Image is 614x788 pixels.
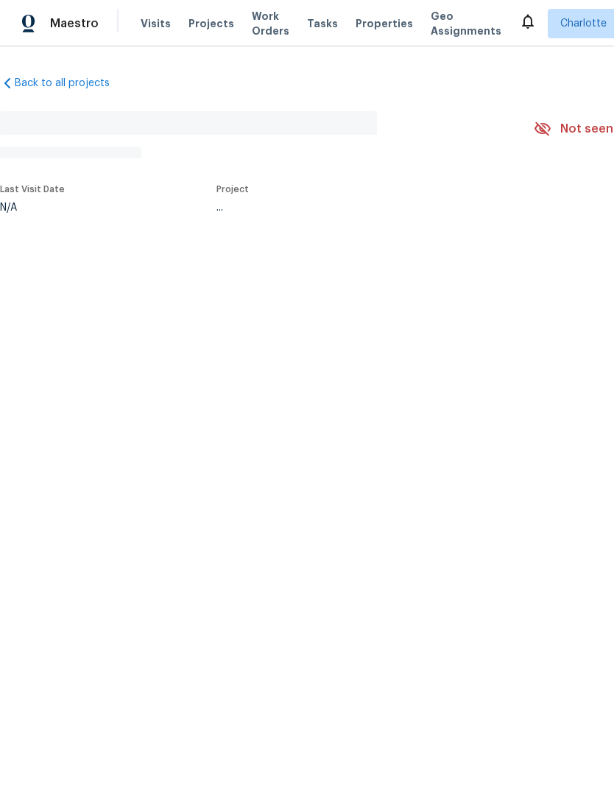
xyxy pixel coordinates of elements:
span: Charlotte [560,16,607,31]
span: Tasks [307,18,338,29]
span: Properties [356,16,413,31]
span: Projects [188,16,234,31]
span: Visits [141,16,171,31]
span: Project [216,185,249,194]
span: Maestro [50,16,99,31]
div: ... [216,203,499,213]
span: Geo Assignments [431,9,501,38]
span: Work Orders [252,9,289,38]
